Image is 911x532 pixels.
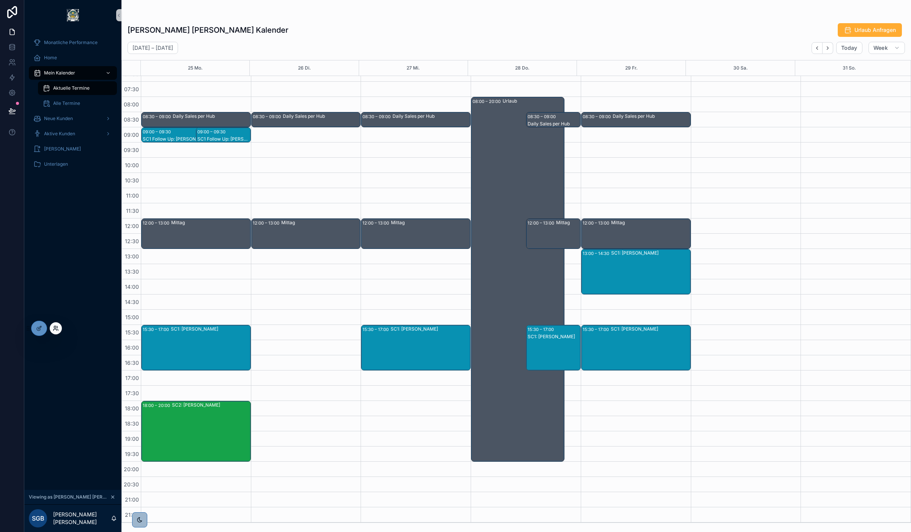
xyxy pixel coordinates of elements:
[123,451,141,457] span: 19:30
[123,253,141,260] span: 13:00
[188,60,203,76] button: 25 Mo.
[44,146,81,152] span: [PERSON_NAME]
[528,326,556,333] div: 15:30 – 17:00
[29,494,109,500] span: Viewing as [PERSON_NAME] [PERSON_NAME]
[38,81,117,95] a: Aktuelle Termine
[171,326,250,332] div: SC1: [PERSON_NAME]
[611,220,690,226] div: Mittag
[843,60,856,76] div: 31 So.
[197,136,250,142] div: SC1 Follow Up: [PERSON_NAME]
[252,219,361,249] div: 12:00 – 13:00Mittag
[29,51,117,65] a: Home
[528,334,580,340] div: SC1: [PERSON_NAME]
[38,97,117,110] a: Alle Termine
[142,401,251,461] div: 18:00 – 20:00SC2: [PERSON_NAME]
[528,219,556,227] div: 12:00 – 13:00
[361,112,470,127] div: 08:30 – 09:00Daily Sales per Hub
[854,26,896,34] span: Urlaub Anfragen
[143,402,172,409] div: 18:00 – 20:00
[123,177,141,184] span: 10:30
[24,30,121,181] div: scrollable content
[503,98,563,104] div: Urlaub
[29,127,117,141] a: Aktive Kunden
[143,326,171,333] div: 15:30 – 17:00
[122,86,141,92] span: 07:30
[611,326,690,332] div: SC1: [PERSON_NAME]
[123,162,141,168] span: 10:00
[873,44,888,51] span: Week
[53,85,90,91] span: Aktuelle Termine
[407,60,420,76] button: 27 Mi.
[122,466,141,472] span: 20:00
[515,60,530,76] button: 28 Do.
[122,71,141,77] span: 07:00
[361,325,470,370] div: 15:30 – 17:00SC1: [PERSON_NAME]
[44,116,73,122] span: Neue Kunden
[838,23,902,37] button: Urlaub Anfragen
[391,326,470,332] div: SC1: [PERSON_NAME]
[613,113,690,119] div: Daily Sales per Hub
[196,128,250,142] div: 09:00 – 09:30SC1 Follow Up: [PERSON_NAME]
[171,220,250,226] div: Mittag
[44,55,57,61] span: Home
[526,219,580,249] div: 12:00 – 13:00Mittag
[123,390,141,396] span: 17:30
[123,420,141,427] span: 18:30
[197,128,227,136] div: 09:00 – 09:30
[363,326,391,333] div: 15:30 – 17:00
[392,113,470,119] div: Daily Sales per Hub
[124,207,141,214] span: 11:30
[471,97,564,461] div: 08:00 – 20:00Urlaub
[32,514,44,523] span: SGB
[143,128,173,136] div: 09:00 – 09:30
[583,219,611,227] div: 12:00 – 13:00
[123,375,141,381] span: 17:00
[556,220,580,226] div: Mittag
[583,113,613,120] div: 08:30 – 09:00
[361,219,470,249] div: 12:00 – 13:00Mittag
[143,219,171,227] div: 12:00 – 13:00
[29,157,117,171] a: Unterlagen
[44,40,98,46] span: Monatliche Performance
[29,36,117,49] a: Monatliche Performance
[53,100,80,106] span: Alle Termine
[582,325,690,370] div: 15:30 – 17:00SC1: [PERSON_NAME]
[123,223,141,229] span: 12:00
[298,60,311,76] button: 26 Di.
[123,314,141,320] span: 15:00
[823,42,833,54] button: Next
[526,325,580,370] div: 15:30 – 17:00SC1: [PERSON_NAME]
[53,511,111,526] p: [PERSON_NAME] [PERSON_NAME]
[528,121,580,127] div: Daily Sales per Hub
[44,131,75,137] span: Aktive Kunden
[123,329,141,336] span: 15:30
[281,220,360,226] div: Mittag
[526,112,580,127] div: 08:30 – 09:00Daily Sales per Hub
[124,192,141,199] span: 11:00
[733,60,748,76] button: 30 Sa.
[123,268,141,275] span: 13:30
[473,98,503,105] div: 08:00 – 20:00
[29,142,117,156] a: [PERSON_NAME]
[123,435,141,442] span: 19:00
[172,402,250,408] div: SC2: [PERSON_NAME]
[122,131,141,138] span: 09:00
[123,238,141,244] span: 12:30
[128,25,288,35] h1: [PERSON_NAME] [PERSON_NAME] Kalender
[583,326,611,333] div: 15:30 – 17:00
[142,112,251,127] div: 08:30 – 09:00Daily Sales per Hub
[29,66,117,80] a: Mein Kalender
[391,220,470,226] div: Mittag
[122,481,141,488] span: 20:30
[363,219,391,227] div: 12:00 – 13:00
[142,128,234,142] div: 09:00 – 09:30SC1 Follow Up: [PERSON_NAME]
[252,112,361,127] div: 08:30 – 09:00Daily Sales per Hub
[173,113,250,119] div: Daily Sales per Hub
[625,60,638,76] div: 29 Fr.
[528,113,558,120] div: 08:30 – 09:00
